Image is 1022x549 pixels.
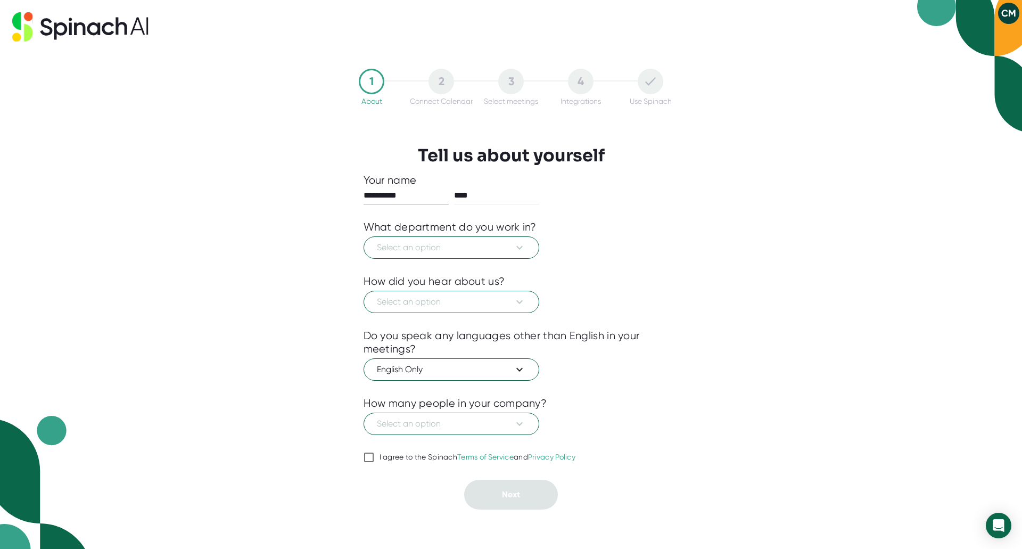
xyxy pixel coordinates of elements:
button: CM [998,3,1019,24]
button: Select an option [364,236,539,259]
button: Select an option [364,291,539,313]
div: Integrations [561,97,601,105]
div: Do you speak any languages other than English in your meetings? [364,329,659,356]
div: 4 [568,69,594,94]
div: 1 [359,69,384,94]
button: Select an option [364,413,539,435]
span: English Only [377,363,526,376]
div: How did you hear about us? [364,275,505,288]
div: Your name [364,174,659,187]
div: I agree to the Spinach and [380,453,576,462]
span: Select an option [377,241,526,254]
h3: Tell us about yourself [418,145,605,166]
span: Select an option [377,417,526,430]
div: 2 [428,69,454,94]
div: Select meetings [484,97,538,105]
div: How many people in your company? [364,397,547,410]
div: Use Spinach [630,97,672,105]
a: Terms of Service [457,453,514,461]
span: Next [502,489,520,499]
div: About [361,97,382,105]
div: Connect Calendar [410,97,473,105]
button: Next [464,480,558,510]
span: Select an option [377,296,526,308]
div: Open Intercom Messenger [986,513,1011,538]
div: 3 [498,69,524,94]
div: What department do you work in? [364,220,537,234]
button: English Only [364,358,539,381]
a: Privacy Policy [528,453,575,461]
